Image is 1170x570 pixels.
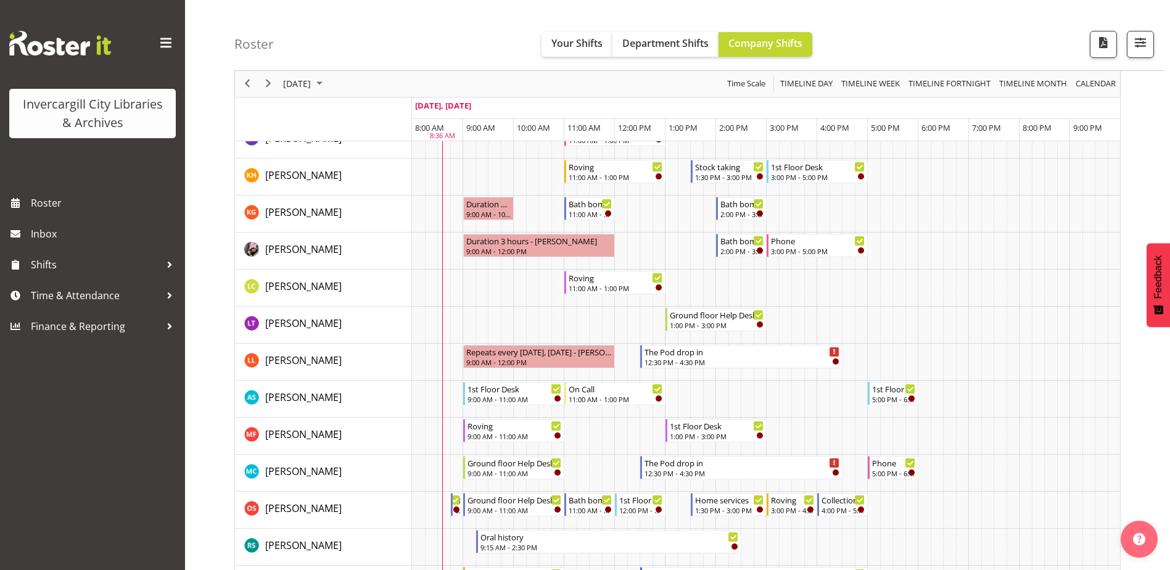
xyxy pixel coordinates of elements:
[463,345,615,368] div: Lynette Lockett"s event - Repeats every thursday, friday - Lynette Lockett Begin From Thursday, O...
[265,464,342,479] a: [PERSON_NAME]
[695,505,764,515] div: 1:30 PM - 3:00 PM
[695,494,764,506] div: Home services
[466,246,612,256] div: 9:00 AM - 12:00 PM
[1127,31,1154,58] button: Filter Shifts
[618,122,651,133] span: 12:00 PM
[720,246,764,256] div: 2:00 PM - 3:00 PM
[619,505,662,515] div: 12:00 PM - 1:00 PM
[463,493,564,516] div: Olivia Stanley"s event - Ground floor Help Desk Begin From Thursday, October 2, 2025 at 9:00:00 A...
[31,225,179,243] span: Inbox
[665,419,767,442] div: Marianne Foster"s event - 1st Floor Desk Begin From Thursday, October 2, 2025 at 1:00:00 PM GMT+1...
[281,76,328,92] button: October 2025
[1133,533,1145,545] img: help-xxl-2.png
[719,32,812,57] button: Company Shifts
[669,122,698,133] span: 1:00 PM
[234,37,274,51] h4: Roster
[569,209,612,219] div: 11:00 AM - 12:00 PM
[817,493,868,516] div: Olivia Stanley"s event - Collections Begin From Thursday, October 2, 2025 at 4:00:00 PM GMT+13:00...
[691,493,767,516] div: Olivia Stanley"s event - Home services Begin From Thursday, October 2, 2025 at 1:30:00 PM GMT+13:...
[972,122,1001,133] span: 7:00 PM
[726,76,767,92] span: Time Scale
[1147,243,1170,327] button: Feedback - Show survey
[569,271,662,284] div: Roving
[265,502,342,515] span: [PERSON_NAME]
[569,283,662,293] div: 11:00 AM - 1:00 PM
[235,492,412,529] td: Olivia Stanley resource
[468,419,561,432] div: Roving
[265,390,342,405] a: [PERSON_NAME]
[31,255,160,274] span: Shifts
[615,493,665,516] div: Olivia Stanley"s event - 1st Floor Desk Begin From Thursday, October 2, 2025 at 12:00:00 PM GMT+1...
[463,197,514,220] div: Katie Greene"s event - Duration 1 hours - Katie Greene Begin From Thursday, October 2, 2025 at 9:...
[840,76,901,92] span: Timeline Week
[282,76,312,92] span: [DATE]
[468,382,561,395] div: 1st Floor Desk
[670,308,764,321] div: Ground floor Help Desk
[265,131,342,145] span: [PERSON_NAME]
[872,382,915,395] div: 1st Floor Desk
[542,32,612,57] button: Your Shifts
[695,160,764,173] div: Stock taking
[767,160,868,183] div: Kaela Harley"s event - 1st Floor Desk Begin From Thursday, October 2, 2025 at 3:00:00 PM GMT+13:0...
[235,196,412,233] td: Katie Greene resource
[640,456,842,479] div: Michelle Cunningham"s event - The Pod drop in Begin From Thursday, October 2, 2025 at 12:30:00 PM...
[645,456,839,469] div: The Pod drop in
[265,353,342,368] a: [PERSON_NAME]
[1153,255,1164,299] span: Feedback
[997,76,1069,92] button: Timeline Month
[235,270,412,307] td: Linda Cooper resource
[872,468,915,478] div: 5:00 PM - 6:00 PM
[564,271,665,294] div: Linda Cooper"s event - Roving Begin From Thursday, October 2, 2025 at 11:00:00 AM GMT+13:00 Ends ...
[670,320,764,330] div: 1:00 PM - 3:00 PM
[839,76,902,92] button: Timeline Week
[466,209,511,219] div: 9:00 AM - 10:00 AM
[22,95,163,132] div: Invercargill City Libraries & Archives
[645,357,839,367] div: 12:30 PM - 4:30 PM
[31,286,160,305] span: Time & Attendance
[455,505,461,515] div: 8:45 AM - 9:00 AM
[466,234,612,247] div: Duration 3 hours - [PERSON_NAME]
[235,418,412,455] td: Marianne Foster resource
[1074,76,1117,92] span: calendar
[415,100,471,111] span: [DATE], [DATE]
[771,246,865,256] div: 3:00 PM - 5:00 PM
[569,505,612,515] div: 11:00 AM - 12:00 PM
[31,194,179,212] span: Roster
[31,317,160,336] span: Finance & Reporting
[779,76,834,92] span: Timeline Day
[1090,31,1117,58] button: Download a PDF of the roster for the current day
[569,494,612,506] div: Bath bombs
[725,76,768,92] button: Time Scale
[868,456,918,479] div: Michelle Cunningham"s event - Phone Begin From Thursday, October 2, 2025 at 5:00:00 PM GMT+13:00 ...
[235,344,412,381] td: Lynette Lockett resource
[455,494,461,506] div: Newspapers
[466,197,511,210] div: Duration 1 hours - [PERSON_NAME]
[265,242,342,257] a: [PERSON_NAME]
[265,427,342,442] a: [PERSON_NAME]
[569,172,662,182] div: 11:00 AM - 1:00 PM
[1074,76,1118,92] button: Month
[235,381,412,418] td: Mandy Stenton resource
[569,197,612,210] div: Bath bombs
[265,205,342,220] a: [PERSON_NAME]
[237,71,258,97] div: previous period
[822,505,865,515] div: 4:00 PM - 5:00 PM
[612,32,719,57] button: Department Shifts
[771,494,814,506] div: Roving
[619,494,662,506] div: 1st Floor Desk
[719,122,748,133] span: 2:00 PM
[778,76,835,92] button: Timeline Day
[921,122,950,133] span: 6:00 PM
[640,345,842,368] div: Lynette Lockett"s event - The Pod drop in Begin From Thursday, October 2, 2025 at 12:30:00 PM GMT...
[466,357,612,367] div: 9:00 AM - 12:00 PM
[265,538,342,553] a: [PERSON_NAME]
[567,122,601,133] span: 11:00 AM
[868,382,918,405] div: Mandy Stenton"s event - 1st Floor Desk Begin From Thursday, October 2, 2025 at 5:00:00 PM GMT+13:...
[569,394,662,404] div: 11:00 AM - 1:00 PM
